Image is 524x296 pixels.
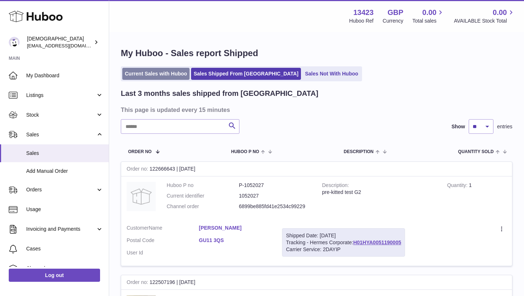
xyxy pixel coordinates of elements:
[26,131,96,138] span: Sales
[167,203,239,210] dt: Channel order
[493,8,507,17] span: 0.00
[9,269,100,282] a: Log out
[497,123,512,130] span: entries
[454,8,515,24] a: 0.00 AVAILABLE Stock Total
[353,8,374,17] strong: 13423
[167,182,239,189] dt: Huboo P no
[26,112,96,118] span: Stock
[26,72,103,79] span: My Dashboard
[442,176,512,219] td: 1
[121,162,512,176] div: 122666643 | [DATE]
[239,182,311,189] dd: P-1052027
[422,8,437,17] span: 0.00
[26,245,103,252] span: Cases
[412,8,445,24] a: 0.00 Total sales
[447,182,469,190] strong: Quantity
[9,37,20,48] img: olgazyuz@outlook.com
[26,186,96,193] span: Orders
[127,182,156,211] img: no-photo.jpg
[286,246,401,253] div: Carrier Service: 2DAYIP
[121,89,318,98] h2: Last 3 months sales shipped from [GEOGRAPHIC_DATA]
[26,150,103,157] span: Sales
[26,265,103,272] span: Channels
[121,47,512,59] h1: My Huboo - Sales report Shipped
[26,226,96,233] span: Invoicing and Payments
[344,149,373,154] span: Description
[127,279,150,287] strong: Order no
[127,225,199,233] dt: Name
[128,149,152,154] span: Order No
[388,8,403,17] strong: GBP
[27,35,92,49] div: [DEMOGRAPHIC_DATA]
[322,189,436,196] div: pre-kitted test G2
[454,17,515,24] span: AVAILABLE Stock Total
[191,68,301,80] a: Sales Shipped From [GEOGRAPHIC_DATA]
[231,149,259,154] span: Huboo P no
[127,237,199,246] dt: Postal Code
[349,17,374,24] div: Huboo Ref
[322,182,349,190] strong: Description
[286,232,401,239] div: Shipped Date: [DATE]
[353,239,401,245] a: H01HYA0051190005
[122,68,190,80] a: Current Sales with Huboo
[302,68,361,80] a: Sales Not With Huboo
[383,17,404,24] div: Currency
[199,237,271,244] a: GU11 3QS
[239,203,311,210] dd: 6899be885fd41e2534c99229
[121,275,512,290] div: 122507196 | [DATE]
[452,123,465,130] label: Show
[121,106,511,114] h3: This page is updated every 15 minutes
[458,149,494,154] span: Quantity Sold
[26,206,103,213] span: Usage
[412,17,445,24] span: Total sales
[26,168,103,175] span: Add Manual Order
[199,225,271,231] a: [PERSON_NAME]
[127,166,150,174] strong: Order no
[127,249,199,256] dt: User Id
[127,225,149,231] span: Customer
[26,92,96,99] span: Listings
[27,43,107,48] span: [EMAIL_ADDRESS][DOMAIN_NAME]
[282,228,405,257] div: Tracking - Hermes Corporate:
[167,192,239,199] dt: Current identifier
[239,192,311,199] dd: 1052027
